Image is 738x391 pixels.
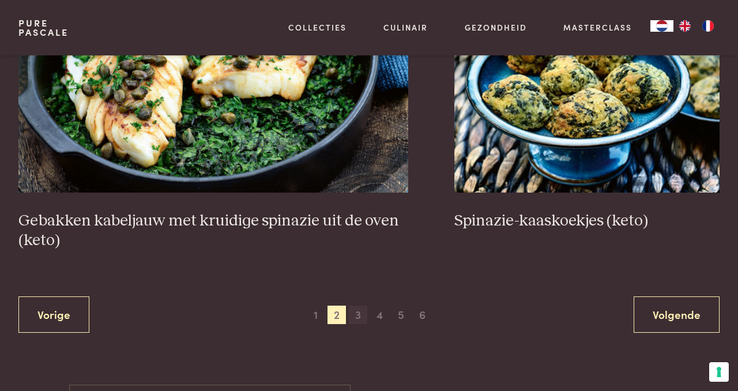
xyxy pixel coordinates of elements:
span: 6 [413,306,432,324]
a: Culinair [383,21,428,33]
span: 5 [392,306,411,324]
span: 4 [371,306,389,324]
a: Volgende [634,296,720,333]
a: Gezondheid [465,21,527,33]
span: 2 [327,306,346,324]
a: FR [696,20,720,32]
a: Collecties [288,21,347,33]
a: EN [673,20,696,32]
a: PurePascale [18,18,69,37]
button: Uw voorkeuren voor toestemming voor trackingtechnologieën [709,362,729,382]
h3: Spinazie-kaaskoekjes (keto) [454,211,720,231]
span: 1 [306,306,325,324]
h3: Gebakken kabeljauw met kruidige spinazie uit de oven (keto) [18,211,408,251]
a: NL [650,20,673,32]
div: Language [650,20,673,32]
a: Masterclass [563,21,632,33]
ul: Language list [673,20,720,32]
aside: Language selected: Nederlands [650,20,720,32]
span: 3 [349,306,367,324]
a: Vorige [18,296,89,333]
